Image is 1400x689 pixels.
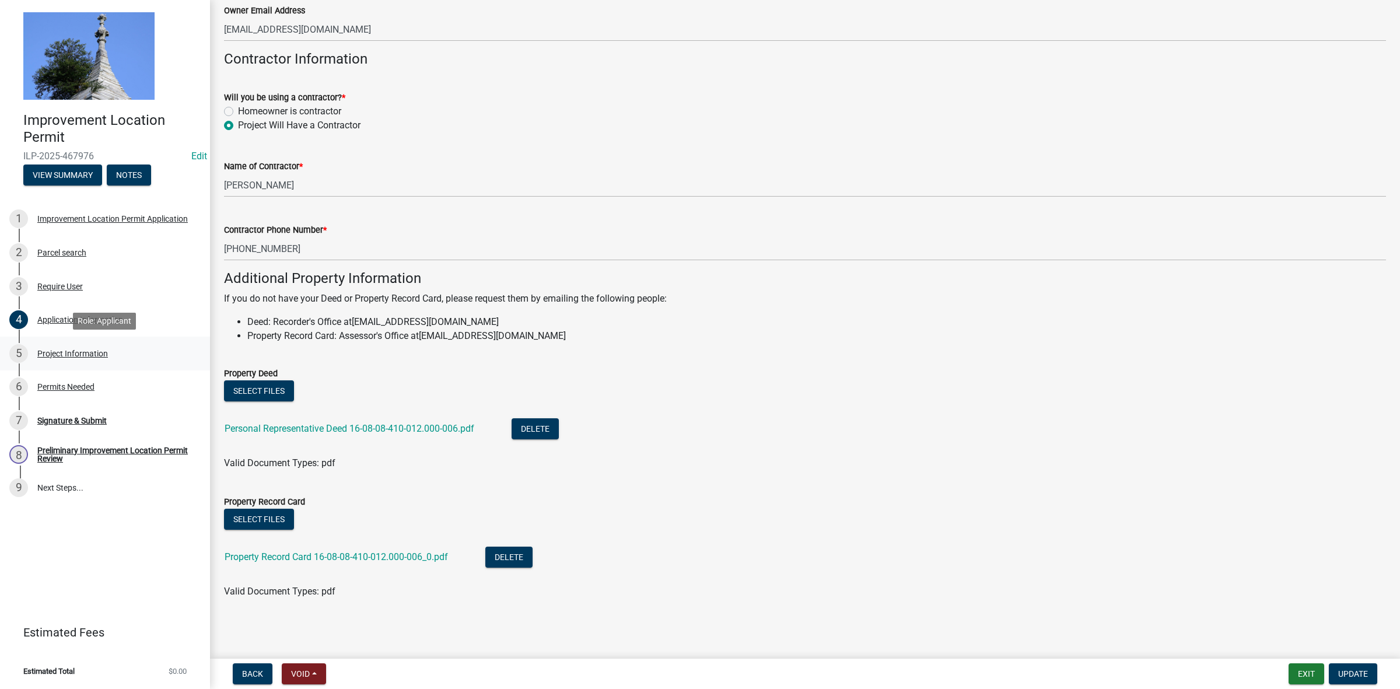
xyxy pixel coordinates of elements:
[291,669,310,678] span: Void
[37,249,86,257] div: Parcel search
[225,551,448,562] a: Property Record Card 16-08-08-410-012.000-006_0.pdf
[37,417,107,425] div: Signature & Submit
[224,370,278,378] label: Property Deed
[512,418,559,439] button: Delete
[37,316,123,324] div: Application Information
[23,112,201,146] h4: Improvement Location Permit
[9,209,28,228] div: 1
[224,380,294,401] button: Select files
[169,667,187,675] span: $0.00
[282,663,326,684] button: Void
[23,165,102,186] button: View Summary
[1338,669,1368,678] span: Update
[9,310,28,329] div: 4
[224,7,305,15] label: Owner Email Address
[9,344,28,363] div: 5
[9,243,28,262] div: 2
[224,509,294,530] button: Select files
[37,349,108,358] div: Project Information
[352,316,499,327] a: [EMAIL_ADDRESS][DOMAIN_NAME]
[247,329,1386,343] li: Property Record Card: Assessor's Office at
[23,667,75,675] span: Estimated Total
[9,277,28,296] div: 3
[512,424,559,435] wm-modal-confirm: Delete Document
[485,552,533,564] wm-modal-confirm: Delete Document
[224,586,335,597] span: Valid Document Types: pdf
[233,663,272,684] button: Back
[107,171,151,180] wm-modal-confirm: Notes
[1289,663,1324,684] button: Exit
[37,383,94,391] div: Permits Needed
[37,282,83,291] div: Require User
[238,118,360,132] label: Project Will Have a Contractor
[225,423,474,434] a: Personal Representative Deed 16-08-08-410-012.000-006.pdf
[23,171,102,180] wm-modal-confirm: Summary
[37,446,191,463] div: Preliminary Improvement Location Permit Review
[224,292,1386,306] p: If you do not have your Deed or Property Record Card, please request them by emailing the followi...
[191,151,207,162] a: Edit
[9,621,191,644] a: Estimated Fees
[238,104,341,118] label: Homeowner is contractor
[73,313,136,330] div: Role: Applicant
[224,270,1386,287] h4: Additional Property Information
[23,151,187,162] span: ILP-2025-467976
[485,547,533,568] button: Delete
[9,411,28,430] div: 7
[9,377,28,396] div: 6
[224,498,305,506] label: Property Record Card
[224,163,303,171] label: Name of Contractor
[224,226,327,235] label: Contractor Phone Number
[9,478,28,497] div: 9
[224,94,345,102] label: Will you be using a contractor?
[224,457,335,468] span: Valid Document Types: pdf
[23,12,155,100] img: Decatur County, Indiana
[1329,663,1377,684] button: Update
[247,315,1386,329] li: Deed: Recorder's Office at
[107,165,151,186] button: Notes
[242,669,263,678] span: Back
[191,151,207,162] wm-modal-confirm: Edit Application Number
[9,445,28,464] div: 8
[224,51,1386,68] h4: Contractor Information
[419,330,566,341] a: [EMAIL_ADDRESS][DOMAIN_NAME]
[37,215,188,223] div: Improvement Location Permit Application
